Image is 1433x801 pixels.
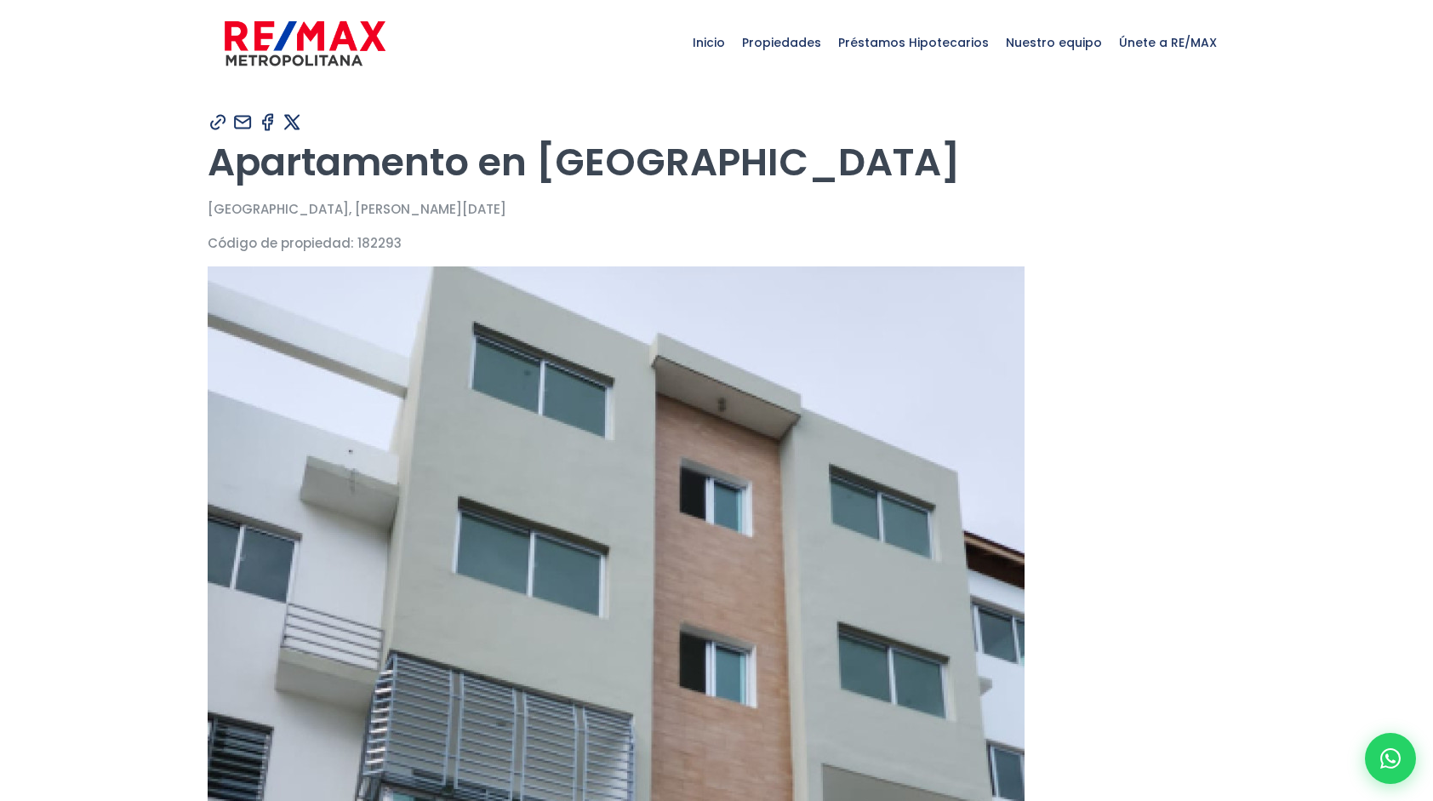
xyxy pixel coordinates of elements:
img: Compartir [208,112,229,133]
p: [GEOGRAPHIC_DATA], [PERSON_NAME][DATE] [208,198,1225,220]
img: Compartir [232,112,254,133]
img: Compartir [257,112,278,133]
img: remax-metropolitana-logo [225,18,385,69]
img: Compartir [282,112,303,133]
span: Inicio [684,17,734,68]
span: Únete a RE/MAX [1110,17,1225,68]
span: Propiedades [734,17,830,68]
span: 182293 [357,234,402,252]
span: Préstamos Hipotecarios [830,17,997,68]
h1: Apartamento en [GEOGRAPHIC_DATA] [208,139,1225,186]
span: Código de propiedad: [208,234,354,252]
span: Nuestro equipo [997,17,1110,68]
